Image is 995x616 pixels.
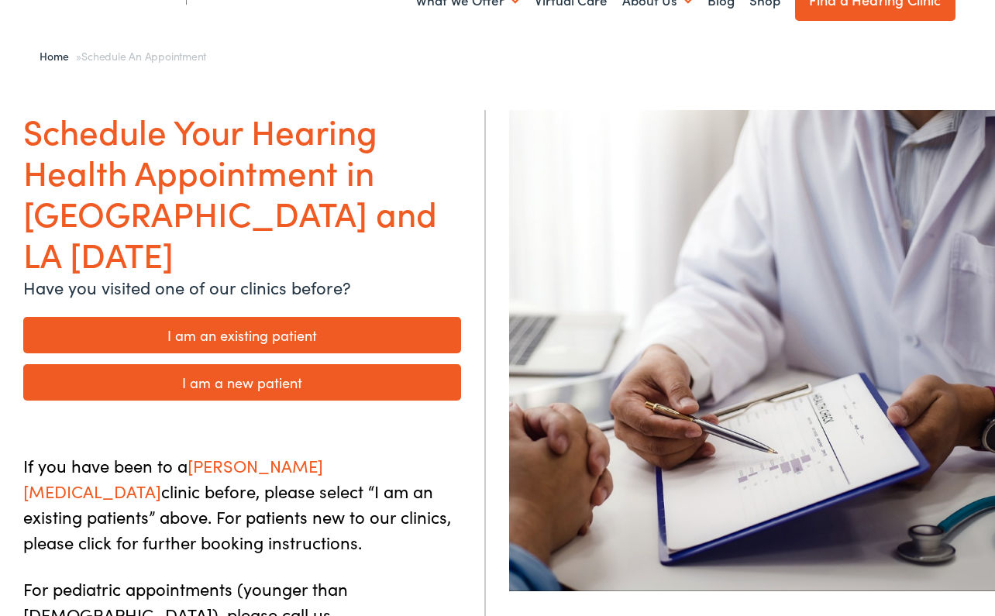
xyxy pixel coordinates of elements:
a: I am a new patient [23,364,461,401]
span: [PERSON_NAME] [MEDICAL_DATA] [23,453,323,503]
a: Home [40,48,76,64]
h1: Schedule Your Hearing Health Appointment in [GEOGRAPHIC_DATA] and LA [DATE] [23,110,461,274]
span: » [40,48,206,64]
img: A hearing professional discussing hearing test results with an Estes Audiology patient in Texas a... [509,110,995,591]
p: Have you visited one of our clinics before? [23,274,461,300]
p: If you have been to a clinic before, please select “I am an existing patients” above. For patient... [23,453,461,555]
a: I am an existing patient [23,317,461,353]
span: Schedule an Appointment [81,48,206,64]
